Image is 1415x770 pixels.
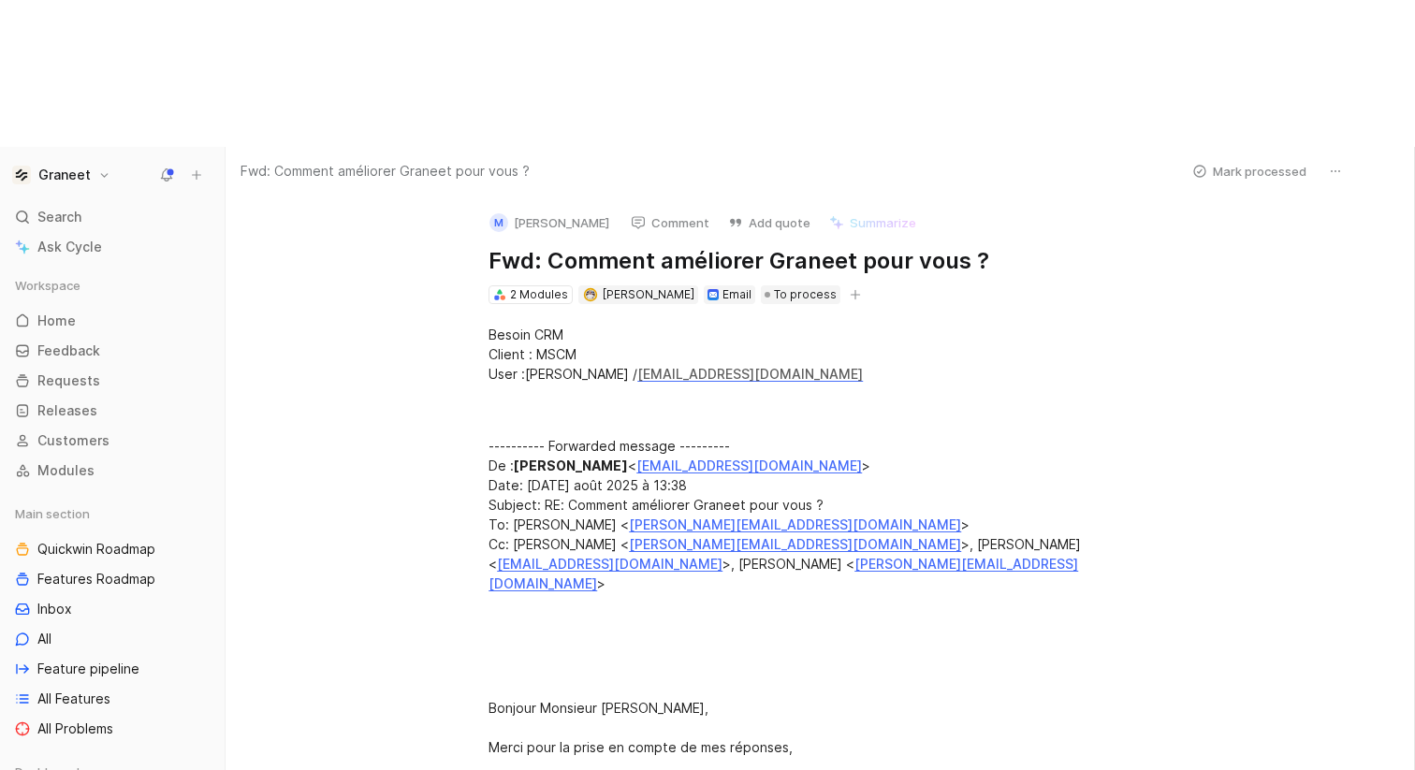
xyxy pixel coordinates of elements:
div: Besoin CRM Client : MSCM User : [489,325,1136,423]
span: Summarize [850,214,916,231]
a: [EMAIL_ADDRESS][DOMAIN_NAME] [497,556,722,572]
img: avatar [585,289,595,299]
div: Workspace [7,271,217,299]
div: Main sectionQuickwin RoadmapFeatures RoadmapInboxAllFeature pipelineAll FeaturesAll Problems [7,500,217,743]
a: Releases [7,397,217,425]
span: [PERSON_NAME] / [525,366,637,382]
h1: Fwd: Comment améliorer Graneet pour vous ? [489,246,1136,276]
span: Ask Cycle [37,236,102,258]
span: Inbox [37,600,72,618]
a: All [7,625,217,653]
a: All Problems [7,715,217,743]
a: [EMAIL_ADDRESS][DOMAIN_NAME] [636,458,862,473]
span: Customers [37,431,109,450]
div: M [489,213,508,232]
span: Fwd: Comment améliorer Graneet pour vous ? [241,160,530,182]
a: [EMAIL_ADDRESS][DOMAIN_NAME] [637,366,863,382]
a: Customers [7,427,217,455]
div: 2 Modules [510,285,568,304]
button: Add quote [720,210,819,236]
a: Requests [7,367,217,395]
span: To process [774,285,837,304]
a: Quickwin Roadmap [7,535,217,563]
span: Features Roadmap [37,570,155,588]
strong: [PERSON_NAME] [514,458,628,473]
button: Comment [622,210,718,236]
span: All Problems [37,719,113,738]
button: Mark processed [1184,158,1315,184]
a: Features Roadmap [7,565,217,593]
span: All Features [37,690,110,708]
img: Graneet [12,166,31,184]
span: Quickwin Roadmap [37,540,155,559]
span: Feedback [37,341,100,360]
span: Main section [15,504,90,523]
span: [PERSON_NAME] [603,287,694,301]
span: Releases [37,401,97,420]
a: All Features [7,685,217,713]
a: Feedback [7,337,217,365]
span: Workspace [15,276,80,295]
h1: Graneet [38,167,91,183]
span: Search [37,206,81,228]
div: ---------- Forwarded message --------- De : < > Date: [DATE] août 2025 à 13:38 Subject: RE: Comme... [489,436,1136,613]
span: All [37,630,51,648]
a: Ask Cycle [7,233,217,261]
button: M[PERSON_NAME] [481,209,619,237]
a: Modules [7,457,217,485]
button: GraneetGraneet [7,162,115,188]
span: Modules [37,461,95,480]
div: Email [722,285,751,304]
button: Summarize [821,210,925,236]
span: Requests [37,371,100,390]
div: Search [7,203,217,231]
div: To process [761,285,840,304]
a: [PERSON_NAME][EMAIL_ADDRESS][DOMAIN_NAME] [629,516,961,532]
span: Home [37,312,76,330]
a: Inbox [7,595,217,623]
a: Feature pipeline [7,655,217,683]
a: [PERSON_NAME][EMAIL_ADDRESS][DOMAIN_NAME] [629,536,961,552]
span: Feature pipeline [37,660,139,678]
div: Main section [7,500,217,528]
a: Home [7,307,217,335]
